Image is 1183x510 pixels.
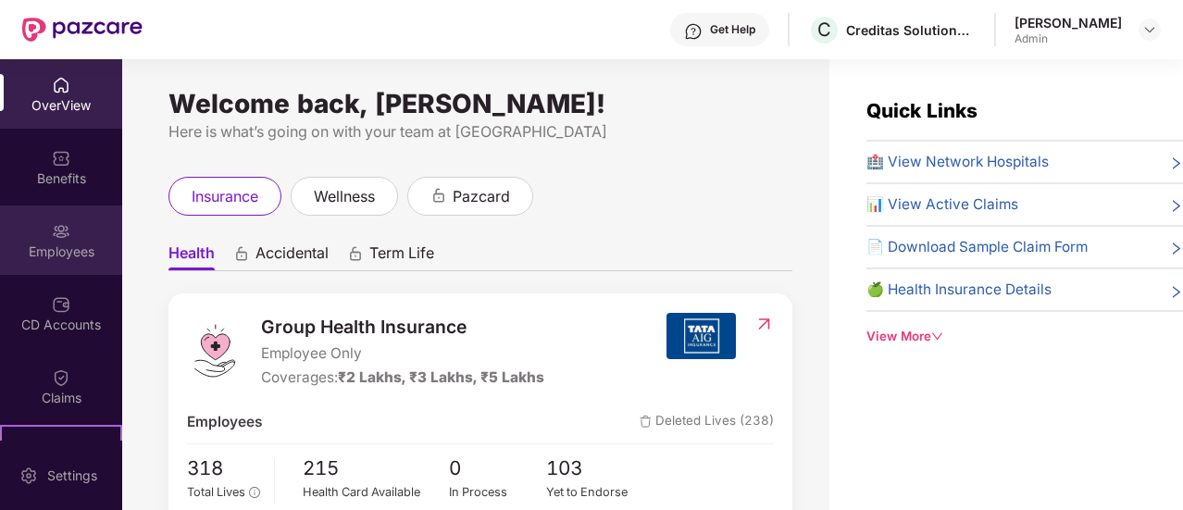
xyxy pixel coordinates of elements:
div: [PERSON_NAME] [1015,14,1122,31]
img: logo [187,323,243,379]
img: svg+xml;base64,PHN2ZyBpZD0iQ0RfQWNjb3VudHMiIGRhdGEtbmFtZT0iQ0QgQWNjb3VudHMiIHhtbG5zPSJodHRwOi8vd3... [52,295,70,314]
span: down [931,330,943,342]
div: Here is what’s going on with your team at [GEOGRAPHIC_DATA] [168,120,792,143]
span: 318 [187,454,260,484]
span: C [817,19,831,41]
span: right [1169,197,1183,216]
div: Coverages: [261,367,544,389]
img: insurerIcon [666,313,736,359]
img: svg+xml;base64,PHN2ZyBpZD0iRW1wbG95ZWVzIiB4bWxucz0iaHR0cDovL3d3dy53My5vcmcvMjAwMC9zdmciIHdpZHRoPS... [52,222,70,241]
span: 🍏 Health Insurance Details [866,279,1052,301]
span: Accidental [255,243,329,270]
span: insurance [192,185,258,208]
span: ₹2 Lakhs, ₹3 Lakhs, ₹5 Lakhs [338,368,544,386]
img: deleteIcon [640,416,652,428]
span: Deleted Lives (238) [640,411,774,433]
img: RedirectIcon [754,315,774,333]
img: svg+xml;base64,PHN2ZyBpZD0iU2V0dGluZy0yMHgyMCIgeG1sbnM9Imh0dHA6Ly93d3cudzMub3JnLzIwMDAvc3ZnIiB3aW... [19,466,38,485]
span: Quick Links [866,99,978,122]
span: Health [168,243,215,270]
img: svg+xml;base64,PHN2ZyBpZD0iRHJvcGRvd24tMzJ4MzIiIHhtbG5zPSJodHRwOi8vd3d3LnczLm9yZy8yMDAwL3N2ZyIgd2... [1142,22,1157,37]
div: Yet to Endorse [546,483,644,502]
div: Health Card Available [303,483,449,502]
img: svg+xml;base64,PHN2ZyBpZD0iQmVuZWZpdHMiIHhtbG5zPSJodHRwOi8vd3d3LnczLm9yZy8yMDAwL3N2ZyIgd2lkdGg9Ij... [52,149,70,168]
span: right [1169,155,1183,173]
div: Creditas Solutions Private Limited [846,21,976,39]
span: Term Life [369,243,434,270]
span: 📄 Download Sample Claim Form [866,236,1088,258]
span: 🏥 View Network Hospitals [866,151,1049,173]
span: Group Health Insurance [261,313,544,341]
div: View More [866,327,1183,346]
div: In Process [449,483,547,502]
div: Welcome back, [PERSON_NAME]! [168,96,792,111]
span: 215 [303,454,449,484]
div: Admin [1015,31,1122,46]
span: Employee Only [261,342,544,365]
img: svg+xml;base64,PHN2ZyBpZD0iSG9tZSIgeG1sbnM9Imh0dHA6Ly93d3cudzMub3JnLzIwMDAvc3ZnIiB3aWR0aD0iMjAiIG... [52,76,70,94]
span: right [1169,282,1183,301]
div: animation [430,187,447,204]
span: Total Lives [187,485,245,499]
span: pazcard [453,185,510,208]
div: animation [347,245,364,262]
span: info-circle [249,487,259,497]
div: animation [233,245,250,262]
span: Employees [187,411,262,433]
div: Get Help [710,22,755,37]
img: svg+xml;base64,PHN2ZyBpZD0iSGVscC0zMngzMiIgeG1sbnM9Imh0dHA6Ly93d3cudzMub3JnLzIwMDAvc3ZnIiB3aWR0aD... [684,22,703,41]
div: Settings [42,466,103,485]
img: svg+xml;base64,PHN2ZyBpZD0iQ2xhaW0iIHhtbG5zPSJodHRwOi8vd3d3LnczLm9yZy8yMDAwL3N2ZyIgd2lkdGg9IjIwIi... [52,368,70,387]
span: 0 [449,454,547,484]
span: 📊 View Active Claims [866,193,1018,216]
span: right [1169,240,1183,258]
span: 103 [546,454,644,484]
span: wellness [314,185,375,208]
img: New Pazcare Logo [22,18,143,42]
